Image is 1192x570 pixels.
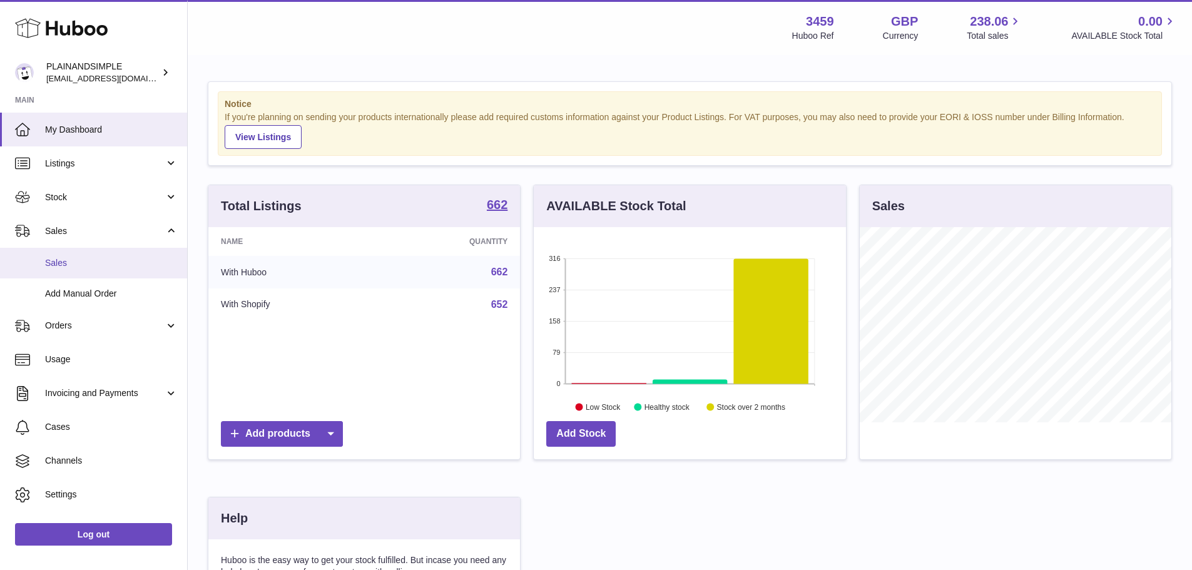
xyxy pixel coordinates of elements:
span: Stock [45,191,165,203]
strong: 3459 [806,13,834,30]
strong: Notice [225,98,1155,110]
span: Channels [45,455,178,467]
span: Settings [45,489,178,501]
a: 0.00 AVAILABLE Stock Total [1071,13,1177,42]
td: With Huboo [208,256,377,288]
span: My Dashboard [45,124,178,136]
span: [EMAIL_ADDRESS][DOMAIN_NAME] [46,73,184,83]
a: Add Stock [546,421,616,447]
span: Sales [45,225,165,237]
td: With Shopify [208,288,377,321]
a: 662 [487,198,507,213]
div: PLAINANDSIMPLE [46,61,159,84]
text: Healthy stock [644,402,690,411]
span: Invoicing and Payments [45,387,165,399]
a: 238.06 Total sales [967,13,1022,42]
div: Huboo Ref [792,30,834,42]
th: Quantity [377,227,521,256]
text: 316 [549,255,560,262]
h3: Help [221,510,248,527]
div: Currency [883,30,919,42]
img: internalAdmin-3459@internal.huboo.com [15,63,34,82]
span: Cases [45,421,178,433]
span: 238.06 [970,13,1008,30]
h3: AVAILABLE Stock Total [546,198,686,215]
text: Stock over 2 months [717,402,785,411]
a: View Listings [225,125,302,149]
text: 158 [549,317,560,325]
strong: 662 [487,198,507,211]
span: Usage [45,354,178,365]
a: 662 [491,267,508,277]
th: Name [208,227,377,256]
span: Add Manual Order [45,288,178,300]
text: 79 [553,349,561,356]
text: 0 [557,380,561,387]
h3: Total Listings [221,198,302,215]
span: Listings [45,158,165,170]
a: Add products [221,421,343,447]
span: Orders [45,320,165,332]
span: Total sales [967,30,1022,42]
span: AVAILABLE Stock Total [1071,30,1177,42]
text: Low Stock [586,402,621,411]
a: 652 [491,299,508,310]
text: 237 [549,286,560,293]
span: Sales [45,257,178,269]
div: If you're planning on sending your products internationally please add required customs informati... [225,111,1155,149]
a: Log out [15,523,172,546]
strong: GBP [891,13,918,30]
h3: Sales [872,198,905,215]
span: 0.00 [1138,13,1163,30]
